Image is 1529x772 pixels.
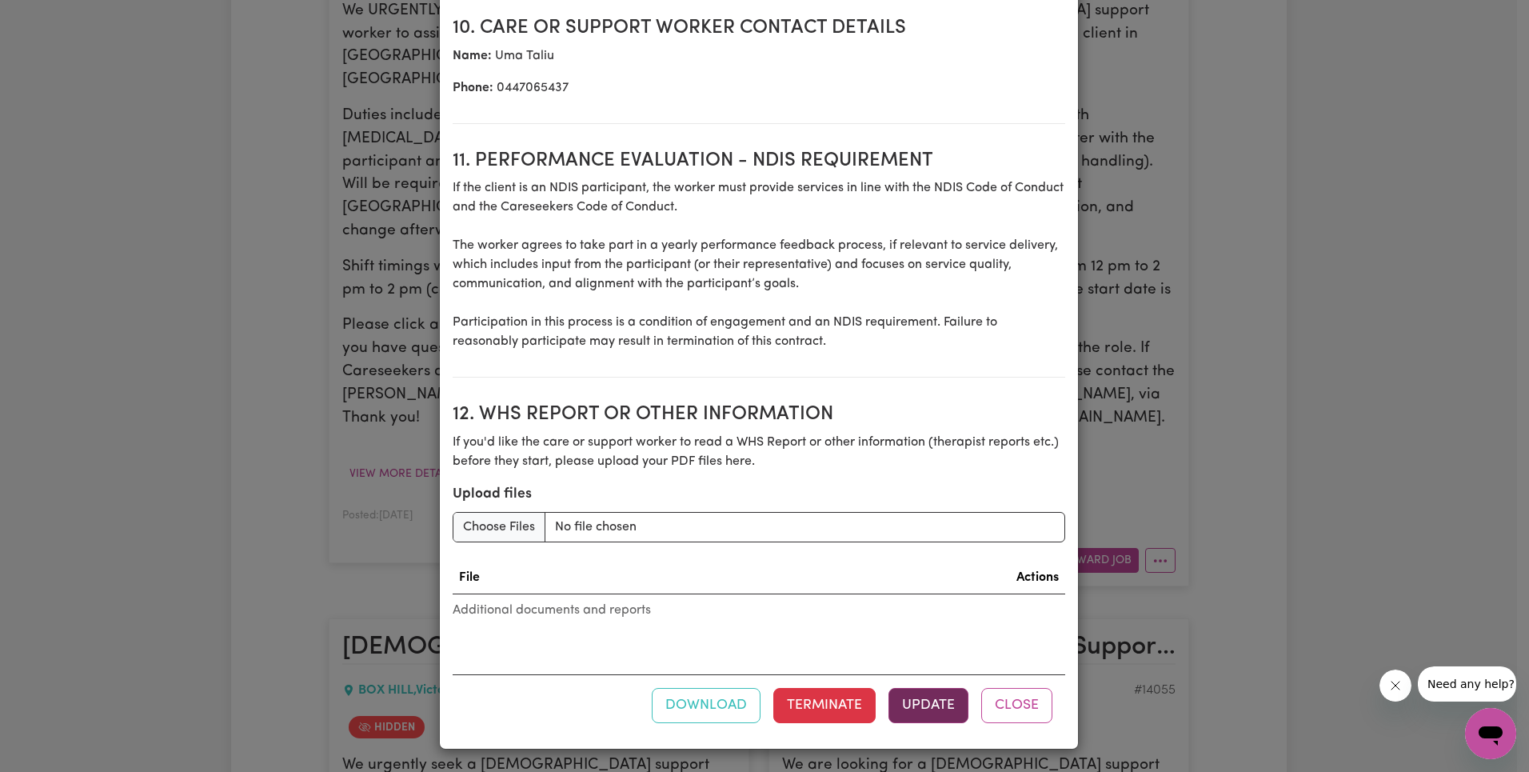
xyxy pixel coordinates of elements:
[652,688,761,723] button: Download contract
[453,50,492,62] b: Name:
[453,178,1065,351] p: If the client is an NDIS participant, the worker must provide services in line with the NDIS Code...
[981,688,1052,723] button: Close
[453,78,1065,98] p: 0447065437
[1465,708,1516,759] iframe: Button to launch messaging window
[453,562,685,594] th: File
[453,594,1065,626] caption: Additional documents and reports
[453,82,493,94] b: Phone:
[773,688,876,723] button: Terminate this contract
[453,433,1065,471] p: If you'd like the care or support worker to read a WHS Report or other information (therapist rep...
[453,150,1065,173] h2: 11. Performance evaluation - NDIS requirement
[888,688,968,723] button: Update
[453,403,1065,426] h2: 12. WHS Report or Other Information
[1418,666,1516,702] iframe: Message from company
[453,17,1065,40] h2: 10. Care or support worker contact details
[453,484,532,505] label: Upload files
[453,46,1065,66] p: Uma Taliu
[684,562,1064,594] th: Actions
[1379,670,1411,702] iframe: Close message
